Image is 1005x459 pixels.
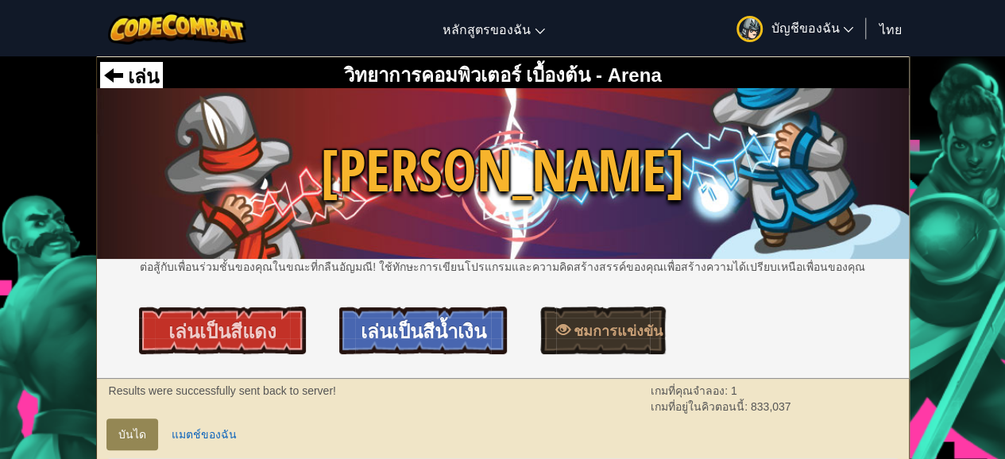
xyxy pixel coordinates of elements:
[160,418,249,450] a: แมตช์ของฉัน
[97,259,909,275] p: ต่อสู้กับเพื่อนร่วมชั้นของคุณในขณะที่กลืนอัญมณี! ใช้ทักษะการเขียนโปรแกรมและความคิดสร้างสรรค์ของคุ...
[871,7,909,50] a: ไทย
[123,66,160,87] span: เล่น
[590,64,661,86] span: - Arena
[108,12,247,44] img: CodeCombat logo
[361,318,486,344] span: เล่นเป็นสีน้ำเงิน
[570,321,663,341] span: ชมการแข่งขัน
[443,21,531,37] span: หลักสูตรของฉัน
[731,384,737,397] span: 1
[651,384,731,397] span: เกมที่คุณจำลอง:
[540,307,666,354] a: ชมการแข่งขัน
[97,129,909,211] span: [PERSON_NAME]
[435,7,553,50] a: หลักสูตรของฉัน
[651,400,751,413] span: เกมที่อยู่ในคิวตอนนี้:
[751,400,791,413] span: 833,037
[104,66,160,87] a: เล่น
[109,384,336,397] strong: Results were successfully sent back to server!
[879,21,901,37] span: ไทย
[736,16,763,42] img: avatar
[343,64,590,86] span: วิทยาการคอมพิวเตอร์ เบื้องต้น
[106,418,158,450] a: บันได
[729,3,861,53] a: บัญชีของฉัน
[97,88,909,259] img: Wakka Maul
[168,318,276,344] span: เล่นเป็นสีแดง
[771,19,853,36] span: บัญชีของฉัน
